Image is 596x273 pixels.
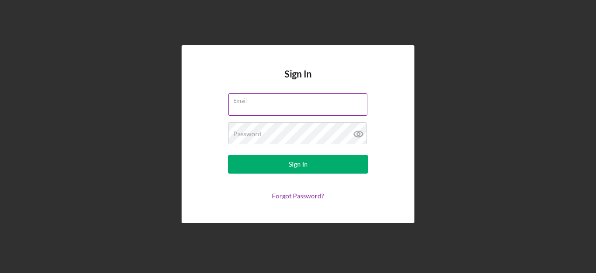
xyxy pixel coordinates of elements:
[272,192,324,200] a: Forgot Password?
[284,69,312,93] h4: Sign In
[289,155,308,174] div: Sign In
[228,155,368,174] button: Sign In
[233,94,367,104] label: Email
[233,130,262,138] label: Password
